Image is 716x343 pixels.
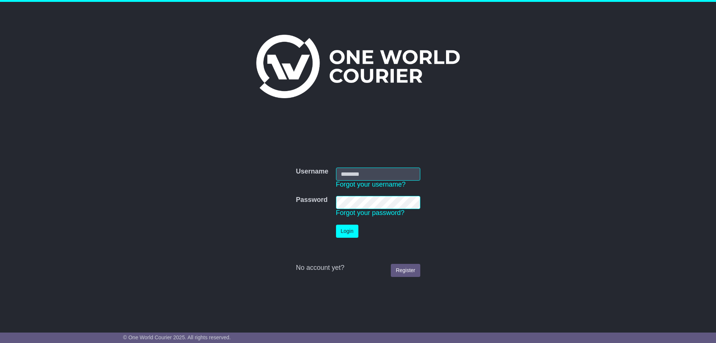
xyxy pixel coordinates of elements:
a: Register [391,264,420,277]
div: No account yet? [296,264,420,272]
label: Password [296,196,327,204]
a: Forgot your username? [336,181,406,188]
img: One World [256,35,460,98]
button: Login [336,225,358,238]
label: Username [296,168,328,176]
a: Forgot your password? [336,209,405,216]
span: © One World Courier 2025. All rights reserved. [123,334,231,340]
